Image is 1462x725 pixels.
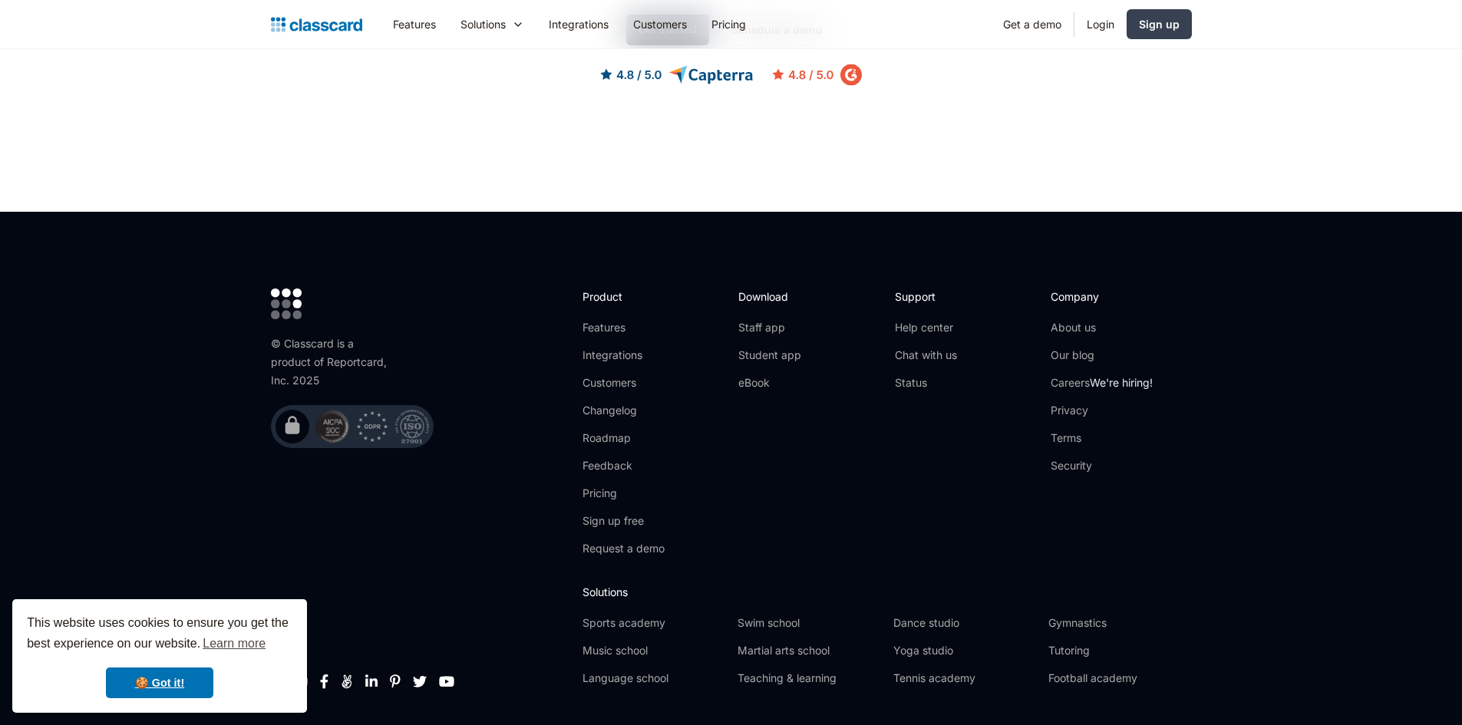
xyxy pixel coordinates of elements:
a: Status [895,375,957,391]
a: Feedback [582,458,665,473]
a: Security [1051,458,1153,473]
a: dismiss cookie message [106,667,213,698]
a: Integrations [582,348,665,363]
h2: Product [582,288,665,305]
h2: Download [738,288,801,305]
a: Integrations [536,7,621,41]
a: Dance studio [893,615,1036,631]
div: © Classcard is a product of Reportcard, Inc. 2025 [271,334,394,390]
a: Teaching & learning [738,671,880,686]
a: Tennis academy [893,671,1036,686]
a: Login [1074,7,1127,41]
div: cookieconsent [12,599,307,713]
a: eBook [738,375,801,391]
a: Chat with us [895,348,957,363]
a: CareersWe're hiring! [1051,375,1153,391]
a: Roadmap [582,430,665,446]
a: Privacy [1051,403,1153,418]
span: This website uses cookies to ensure you get the best experience on our website. [27,614,292,655]
a: Football academy [1048,671,1191,686]
a: Pricing [699,7,758,41]
a: Sports academy [582,615,725,631]
a: Staff app [738,320,801,335]
span: We're hiring! [1090,376,1153,389]
a: Features [582,320,665,335]
a:  [320,674,328,689]
a: Martial arts school [738,643,880,658]
h2: Support [895,288,957,305]
a: Request a demo [582,541,665,556]
a: About us [1051,320,1153,335]
a: Tutoring [1048,643,1191,658]
a: Customers [621,7,699,41]
a: Our blog [1051,348,1153,363]
a: Student app [738,348,801,363]
a: Features [381,7,448,41]
a: Sign up [1127,9,1192,39]
a: home [271,14,362,35]
a: Terms [1051,430,1153,446]
a:  [341,674,353,689]
a: Swim school [738,615,880,631]
h2: Solutions [582,584,1191,600]
a: Gymnastics [1048,615,1191,631]
a:  [365,674,378,689]
a:  [390,674,401,689]
a: Changelog [582,403,665,418]
div: Sign up [1139,16,1180,32]
a: Get a demo [991,7,1074,41]
a: Music school [582,643,725,658]
div: Solutions [448,7,536,41]
a:  [439,674,454,689]
h2: Company [1051,288,1153,305]
a: Sign up free [582,513,665,529]
a: learn more about cookies [200,632,268,655]
div: Solutions [460,16,506,32]
a: Language school [582,671,725,686]
a: Customers [582,375,665,391]
a: Help center [895,320,957,335]
a: Yoga studio [893,643,1036,658]
a:  [413,674,427,689]
a: Pricing [582,486,665,501]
